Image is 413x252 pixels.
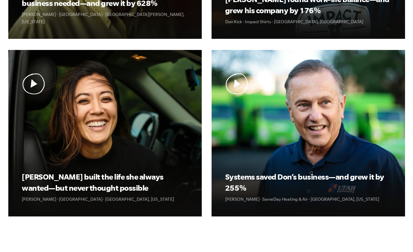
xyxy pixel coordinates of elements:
a: Play Video Play Video Systems saved Don’s business—and grew it by 255% [PERSON_NAME] · SameDay He... [211,50,405,216]
iframe: Chat Widget [378,219,413,252]
h3: Systems saved Don’s business—and grew it by 255% [225,171,391,193]
h3: [PERSON_NAME] built the life she always wanted—but never thought possible [22,171,188,193]
p: [PERSON_NAME] · [GEOGRAPHIC_DATA] · [GEOGRAPHIC_DATA][PERSON_NAME], [US_STATE] [22,11,188,25]
img: Play Video [225,73,249,94]
p: [PERSON_NAME] · [GEOGRAPHIC_DATA] · [GEOGRAPHIC_DATA], [US_STATE] [22,195,188,203]
img: Play Video [22,73,46,94]
a: Play Video Play Video [PERSON_NAME] built the life she always wanted—but never thought possible [... [8,50,202,216]
p: Don Kick · Impact Shirts · [GEOGRAPHIC_DATA], [GEOGRAPHIC_DATA] [225,18,391,25]
p: [PERSON_NAME] · SameDay Heating & Air · [GEOGRAPHIC_DATA], [US_STATE] [225,195,391,203]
